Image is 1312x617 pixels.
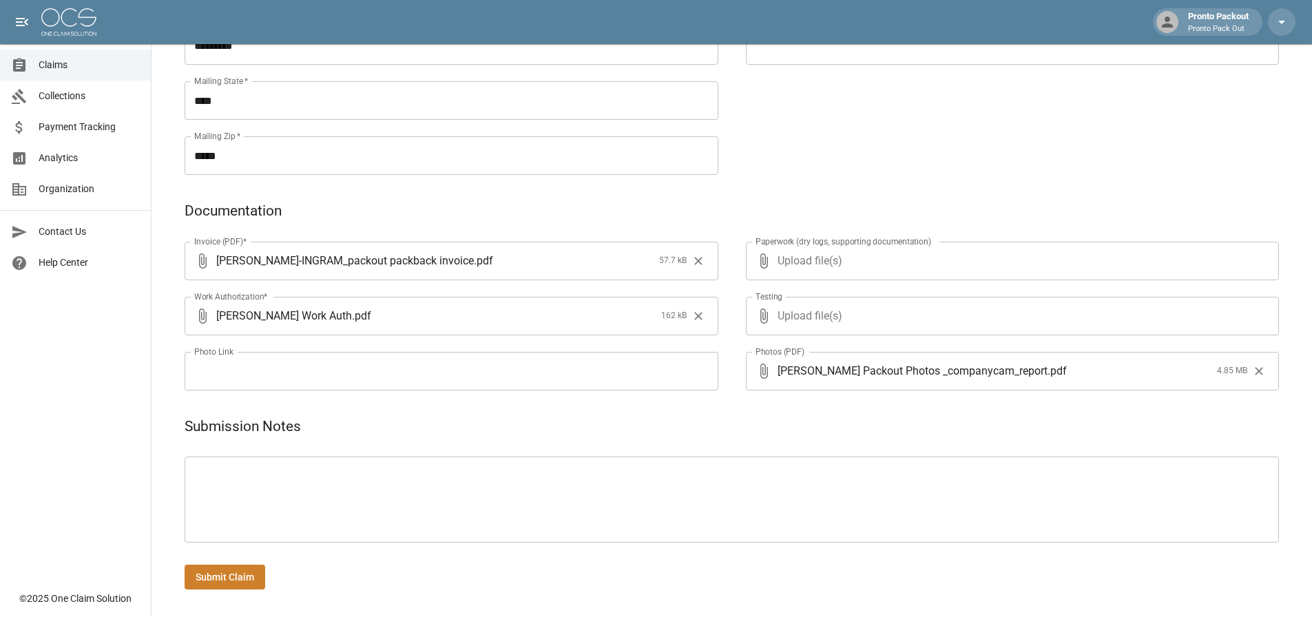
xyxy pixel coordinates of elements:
[194,291,268,302] label: Work Authorization*
[1217,364,1247,378] span: 4.85 MB
[661,309,687,323] span: 162 kB
[39,89,140,103] span: Collections
[778,242,1242,280] span: Upload file(s)
[194,236,247,247] label: Invoice (PDF)*
[39,255,140,270] span: Help Center
[216,308,352,324] span: [PERSON_NAME] Work Auth
[39,182,140,196] span: Organization
[1249,361,1269,381] button: Clear
[778,363,1048,379] span: [PERSON_NAME] Packout Photos _companycam_report
[474,253,493,269] span: . pdf
[185,565,265,590] button: Submit Claim
[756,346,804,357] label: Photos (PDF)
[194,346,233,357] label: Photo Link
[41,8,96,36] img: ocs-logo-white-transparent.png
[688,251,709,271] button: Clear
[659,254,687,268] span: 57.7 kB
[688,306,709,326] button: Clear
[778,297,1242,335] span: Upload file(s)
[39,151,140,165] span: Analytics
[8,8,36,36] button: open drawer
[216,253,474,269] span: [PERSON_NAME]-INGRAM_packout packback invoice
[1048,363,1067,379] span: . pdf
[194,130,241,142] label: Mailing Zip
[39,120,140,134] span: Payment Tracking
[194,75,248,87] label: Mailing State
[1183,10,1254,34] div: Pronto Packout
[756,236,931,247] label: Paperwork (dry logs, supporting documentation)
[19,592,132,605] div: © 2025 One Claim Solution
[756,291,782,302] label: Testing
[1188,23,1249,35] p: Pronto Pack Out
[352,308,371,324] span: . pdf
[39,224,140,239] span: Contact Us
[39,58,140,72] span: Claims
